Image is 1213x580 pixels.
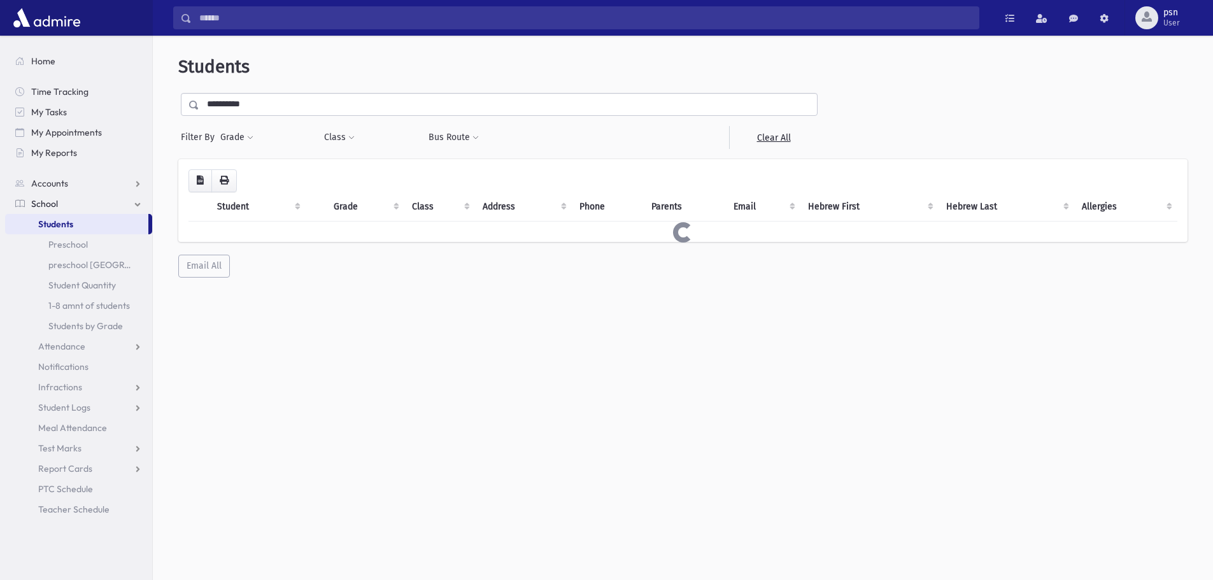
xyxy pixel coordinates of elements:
[31,127,102,138] span: My Appointments
[5,316,152,336] a: Students by Grade
[5,377,152,397] a: Infractions
[475,192,572,222] th: Address
[31,86,89,97] span: Time Tracking
[800,192,938,222] th: Hebrew First
[31,55,55,67] span: Home
[404,192,476,222] th: Class
[323,126,355,149] button: Class
[5,143,152,163] a: My Reports
[31,106,67,118] span: My Tasks
[220,126,254,149] button: Grade
[5,51,152,71] a: Home
[5,102,152,122] a: My Tasks
[178,56,250,77] span: Students
[5,194,152,214] a: School
[939,192,1075,222] th: Hebrew Last
[5,275,152,295] a: Student Quantity
[38,341,85,352] span: Attendance
[428,126,479,149] button: Bus Route
[5,122,152,143] a: My Appointments
[38,381,82,393] span: Infractions
[38,218,73,230] span: Students
[38,361,89,372] span: Notifications
[31,198,58,209] span: School
[5,234,152,255] a: Preschool
[1163,18,1180,28] span: User
[5,173,152,194] a: Accounts
[644,192,726,222] th: Parents
[38,402,90,413] span: Student Logs
[188,169,212,192] button: CSV
[5,336,152,357] a: Attendance
[5,458,152,479] a: Report Cards
[38,422,107,434] span: Meal Attendance
[38,483,93,495] span: PTC Schedule
[38,463,92,474] span: Report Cards
[38,442,82,454] span: Test Marks
[31,147,77,159] span: My Reports
[38,504,110,515] span: Teacher Schedule
[31,178,68,189] span: Accounts
[10,5,83,31] img: AdmirePro
[209,192,306,222] th: Student
[178,255,230,278] button: Email All
[5,438,152,458] a: Test Marks
[726,192,800,222] th: Email
[5,479,152,499] a: PTC Schedule
[729,126,818,149] a: Clear All
[5,499,152,520] a: Teacher Schedule
[181,131,220,144] span: Filter By
[1074,192,1177,222] th: Allergies
[326,192,404,222] th: Grade
[5,81,152,102] a: Time Tracking
[5,255,152,275] a: preschool [GEOGRAPHIC_DATA]
[5,397,152,418] a: Student Logs
[192,6,979,29] input: Search
[572,192,644,222] th: Phone
[5,357,152,377] a: Notifications
[1163,8,1180,18] span: psn
[5,214,148,234] a: Students
[5,295,152,316] a: 1-8 amnt of students
[211,169,237,192] button: Print
[5,418,152,438] a: Meal Attendance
